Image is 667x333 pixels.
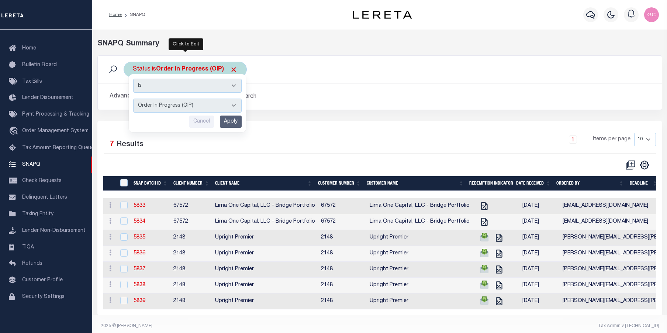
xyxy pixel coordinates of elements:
div: 2025 © [PERSON_NAME]. [95,323,380,329]
a: 1 [569,135,577,144]
td: 2148 [318,230,367,246]
a: 5839 [134,298,145,303]
a: Tax Cert Requested [478,203,490,208]
td: 2148 [170,293,212,309]
img: svg+xml;base64,PHN2ZyB4bWxucz0iaHR0cDovL3d3dy53My5vcmcvMjAwMC9zdmciIHBvaW50ZXItZXZlbnRzPSJub25lIi... [644,7,659,22]
td: 67572 [170,214,212,230]
a: Home [109,13,122,17]
a: Tax Cert Requested [478,219,490,224]
span: Refunds [22,261,42,266]
span: Taxing Entity [22,212,53,217]
span: Items per page [593,135,630,144]
a: TPS Requested [478,251,490,256]
th: Ordered By: activate to sort column ascending [553,176,626,191]
img: logo-dark.svg [353,11,412,19]
a: 5837 [134,267,145,272]
td: Upright Premier [212,293,318,309]
td: Lima One Capital, LLC - Bridge Portfolio [212,214,318,230]
div: SNAPQ Summary [97,38,662,49]
td: 2148 [170,278,212,293]
td: Lima One Capital, LLC - Bridge Portfolio [212,198,318,214]
div: Status is [124,62,247,77]
span: TIQA [22,244,34,250]
a: Tax Cert Requested [493,235,505,240]
span: Lender Non-Disbursement [22,228,86,233]
th: Date Received: activate to sort column ascending [513,176,553,191]
a: 5834 [134,219,145,224]
li: SNAPQ [122,11,145,18]
td: Upright Premier [212,246,318,262]
b: Order In Progress (OIP) [156,66,238,72]
span: Order Management System [22,128,89,134]
a: Tax Cert Requested [493,251,505,256]
td: Upright Premier [367,262,473,278]
a: Tax Cert Requested [493,267,505,272]
span: Click to Remove [230,66,238,73]
span: Delinquent Letters [22,195,67,200]
td: [DATE] [519,278,560,293]
a: TPS Requested [478,267,490,272]
td: Lima One Capital, LLC - Bridge Portfolio [367,198,473,214]
a: 5835 [134,235,145,240]
td: [DATE] [519,214,560,230]
a: 5836 [134,251,145,256]
span: Lender Disbursement [22,95,73,100]
td: 67572 [318,214,367,230]
a: 5833 [134,203,145,208]
div: Click to Edit [169,38,203,50]
span: 7 [110,141,114,148]
button: GCole@lereta.net [644,7,659,22]
td: 2148 [318,293,367,309]
th: Deadline: activate to sort column ascending [627,176,660,191]
span: Pymt Processing & Tracking [22,112,89,117]
td: Upright Premier [367,293,473,309]
td: 67572 [170,198,212,214]
td: 2148 [318,246,367,262]
td: [DATE] [519,293,560,309]
th: Customer Name: activate to sort column ascending [364,176,467,191]
input: Apply [220,116,242,128]
td: 2148 [170,262,212,278]
button: Advanced Search [110,89,171,104]
td: Upright Premier [212,278,318,293]
td: [DATE] [519,246,560,262]
th: SNAPBatchId [115,176,131,191]
td: 2148 [318,278,367,293]
td: 67572 [318,198,367,214]
td: Upright Premier [212,230,318,246]
th: Client Number: activate to sort column ascending [170,176,212,191]
span: Tax Bills [22,79,42,84]
th: Client Name: activate to sort column ascending [212,176,315,191]
a: TPS Requested [478,298,490,303]
td: [DATE] [519,230,560,246]
th: Customer Number: activate to sort column ascending [315,176,364,191]
span: SNAPQ [22,162,40,167]
a: Tax Cert Requested [493,282,505,288]
td: 2148 [170,230,212,246]
label: Results [116,139,144,151]
a: TPS Requested [478,282,490,288]
td: [DATE] [519,262,560,278]
td: 2148 [170,246,212,262]
th: SNAP BATCH ID: activate to sort column ascending [131,176,170,191]
span: Customer Profile [22,278,63,283]
div: Tax Admin v.[TECHNICAL_ID] [385,323,659,329]
td: 2148 [318,262,367,278]
td: Upright Premier [367,278,473,293]
td: Upright Premier [367,246,473,262]
input: Cancel [189,116,214,128]
span: Bulletin Board [22,62,57,68]
span: Home [22,46,36,51]
a: 5838 [134,282,145,288]
i: travel_explore [9,127,21,136]
span: Check Requests [22,178,62,183]
span: Security Settings [22,294,65,299]
a: TPS Requested [478,235,490,240]
th: Redemption Indicator [466,176,513,191]
td: [DATE] [519,198,560,214]
a: Tax Cert Requested [493,298,505,303]
td: Lima One Capital, LLC - Bridge Portfolio [367,214,473,230]
td: Upright Premier [212,262,318,278]
td: Upright Premier [367,230,473,246]
span: Tax Amount Reporting Queue [22,145,94,151]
